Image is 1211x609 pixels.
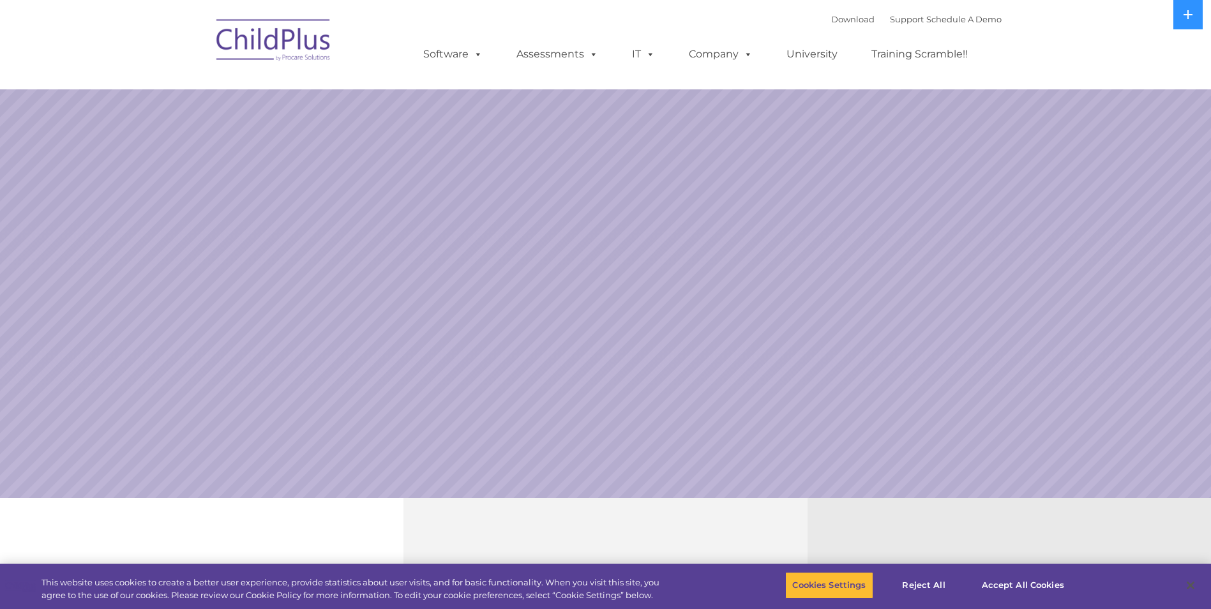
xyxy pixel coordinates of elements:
[504,41,611,67] a: Assessments
[1177,571,1205,599] button: Close
[774,41,850,67] a: University
[975,572,1071,599] button: Accept All Cookies
[859,41,981,67] a: Training Scramble!!
[210,10,338,74] img: ChildPlus by Procare Solutions
[619,41,668,67] a: IT
[410,41,495,67] a: Software
[884,572,964,599] button: Reject All
[926,14,1002,24] a: Schedule A Demo
[676,41,765,67] a: Company
[831,14,1002,24] font: |
[890,14,924,24] a: Support
[41,576,666,601] div: This website uses cookies to create a better user experience, provide statistics about user visit...
[831,14,875,24] a: Download
[785,572,873,599] button: Cookies Settings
